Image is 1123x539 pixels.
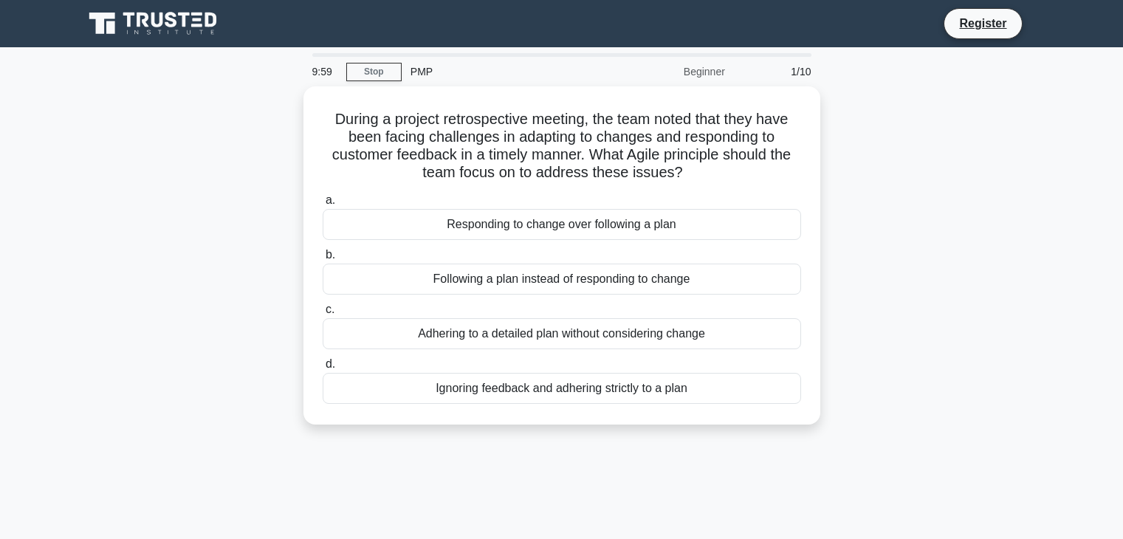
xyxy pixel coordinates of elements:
[323,318,801,349] div: Adhering to a detailed plan without considering change
[323,264,801,295] div: Following a plan instead of responding to change
[323,209,801,240] div: Responding to change over following a plan
[326,357,335,370] span: d.
[323,373,801,404] div: Ignoring feedback and adhering strictly to a plan
[734,57,820,86] div: 1/10
[605,57,734,86] div: Beginner
[950,14,1015,32] a: Register
[326,248,335,261] span: b.
[402,57,605,86] div: PMP
[346,63,402,81] a: Stop
[326,193,335,206] span: a.
[326,303,334,315] span: c.
[303,57,346,86] div: 9:59
[321,110,803,182] h5: During a project retrospective meeting, the team noted that they have been facing challenges in a...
